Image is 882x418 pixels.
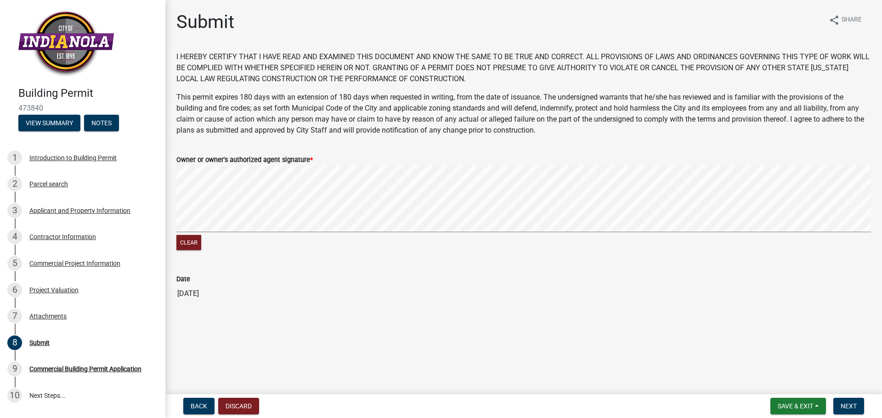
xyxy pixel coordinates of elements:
div: Project Valuation [29,287,79,293]
div: 10 [7,388,22,403]
div: Introduction to Building Permit [29,155,117,161]
span: 473840 [18,104,147,112]
div: 5 [7,256,22,271]
button: Next [833,398,864,414]
p: This permit expires 180 days with an extension of 180 days when requested in writing, from the da... [176,92,871,136]
wm-modal-confirm: Notes [84,120,119,127]
span: Next [841,402,857,410]
h4: Building Permit [18,87,158,100]
button: shareShare [821,11,869,29]
span: Save & Exit [778,402,813,410]
div: 4 [7,229,22,244]
button: Discard [218,398,259,414]
button: Clear [176,235,201,250]
h1: Submit [176,11,234,33]
div: 1 [7,150,22,165]
div: 7 [7,309,22,323]
div: Commercial Project Information [29,260,120,267]
button: Save & Exit [770,398,826,414]
p: I HEREBY CERTIFY THAT I HAVE READ AND EXAMINED THIS DOCUMENT AND KNOW THE SAME TO BE TRUE AND COR... [176,51,871,84]
div: Commercial Building Permit Application [29,366,141,372]
div: Applicant and Property Information [29,207,130,214]
div: Contractor Information [29,234,96,240]
label: Owner or owner's authorized agent signature [176,157,313,163]
button: Back [183,398,215,414]
span: Back [191,402,207,410]
div: 3 [7,203,22,218]
img: City of Indianola, Iowa [18,10,114,77]
div: 6 [7,283,22,297]
div: Attachments [29,313,67,319]
label: Date [176,276,190,283]
div: Parcel search [29,181,68,187]
wm-modal-confirm: Summary [18,120,80,127]
div: Submit [29,340,50,346]
button: View Summary [18,115,80,131]
div: 2 [7,177,22,191]
i: share [829,15,840,26]
button: Notes [84,115,119,131]
div: 8 [7,335,22,350]
span: Share [842,15,862,26]
div: 9 [7,362,22,376]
